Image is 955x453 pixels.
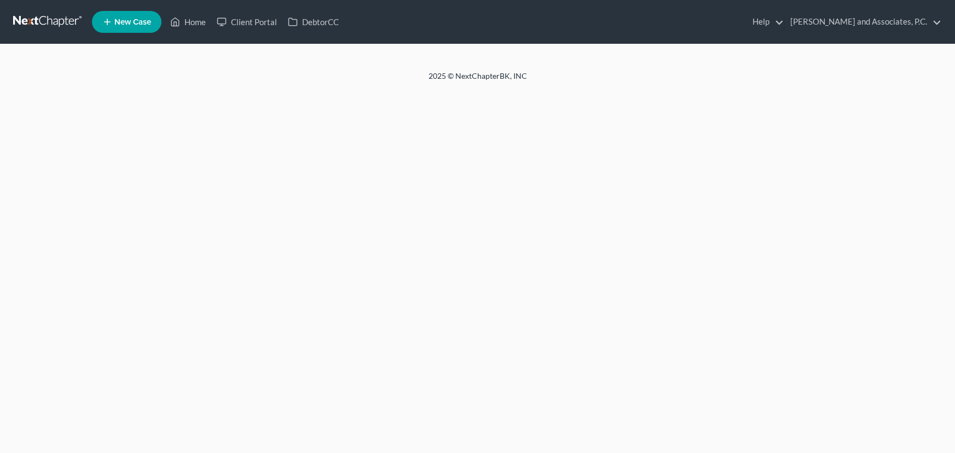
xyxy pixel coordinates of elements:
new-legal-case-button: New Case [92,11,161,33]
a: DebtorCC [282,12,344,32]
a: [PERSON_NAME] and Associates, P.C. [785,12,941,32]
a: Help [747,12,784,32]
div: 2025 © NextChapterBK, INC [166,71,790,90]
a: Client Portal [211,12,282,32]
a: Home [165,12,211,32]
